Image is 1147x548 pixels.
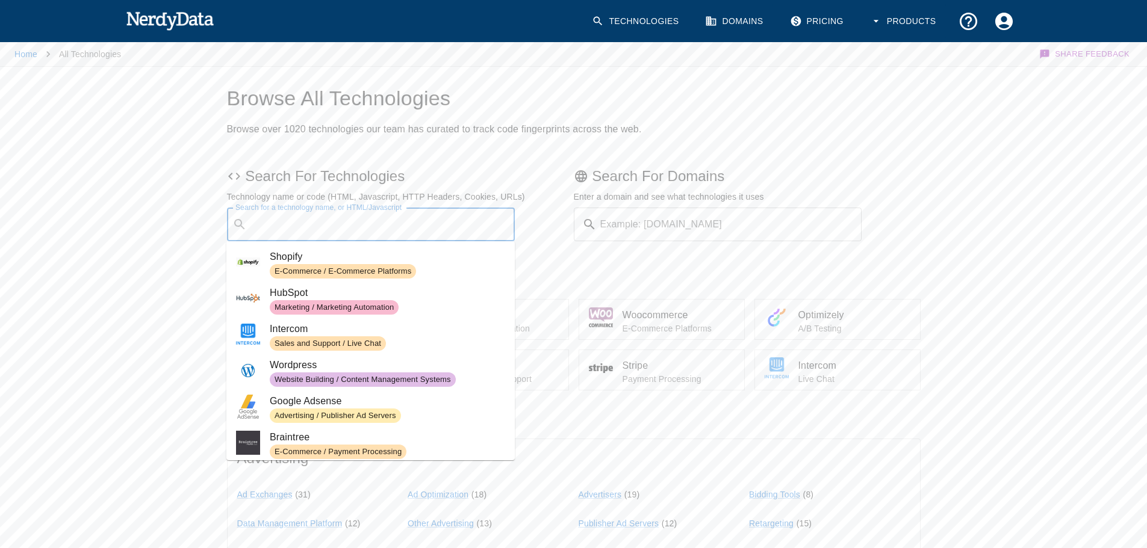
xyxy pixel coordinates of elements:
[749,490,800,499] a: Bidding Tools
[14,49,37,59] a: Home
[14,42,121,66] nav: breadcrumb
[270,410,401,422] span: Advertising / Publisher Ad Servers
[574,167,921,186] p: Search For Domains
[270,338,386,349] span: Sales and Support / Live Chat
[749,519,794,528] a: Retargeting
[227,410,921,429] p: Browse
[623,373,735,385] p: Payment Processing
[270,374,456,386] span: Website Building / Content Management Systems
[227,121,921,138] h2: Browse over 1020 technologies our team has curated to track code fingerprints across the web.
[270,322,505,336] span: Intercom
[270,286,505,300] span: HubSpot
[798,308,910,322] span: Optimizely
[579,490,622,499] a: Advertisers
[227,270,921,289] p: Popular
[237,490,293,499] a: Ad Exchanges
[798,359,910,373] span: Intercom
[270,430,505,445] span: Braintree
[59,48,121,60] p: All Technologies
[579,299,745,340] a: WoocommerceE-Commerce Platforms
[579,349,745,390] a: StripePayment Processing
[237,519,343,528] a: Data Management Platform
[951,4,986,39] button: Support and Documentation
[585,4,688,39] a: Technologies
[798,322,910,334] p: A/B Testing
[295,490,311,499] span: ( 31 )
[345,519,361,528] span: ( 12 )
[408,490,468,499] a: Ad Optimization
[986,4,1022,39] button: Account Settings
[579,519,659,528] a: Publisher Ad Servers
[408,519,474,528] a: Other Advertising
[227,191,574,203] p: Technology name or code (HTML, Javascript, HTTP Headers, Cookies, URLs)
[624,490,640,499] span: ( 19 )
[477,519,493,528] span: ( 13 )
[227,167,574,186] p: Search For Technologies
[270,250,505,264] span: Shopify
[270,446,406,458] span: E-Commerce / Payment Processing
[623,308,735,322] span: Woocommerce
[235,202,402,212] label: Search for a technology name, or HTML/Javascript
[270,266,416,277] span: E-Commerce / E-Commerce Platforms
[698,4,772,39] a: Domains
[798,373,910,385] p: Live Chat
[623,322,735,334] p: E-Commerce Platforms
[662,519,677,528] span: ( 12 )
[237,449,910,468] span: Advertising
[270,358,505,372] span: Wordpress
[1037,42,1133,66] button: Share Feedback
[126,8,214,32] img: NerdyData.com
[623,359,735,373] span: Stripe
[270,302,399,313] span: Marketing / Marketing Automation
[471,490,487,499] span: ( 18 )
[783,4,853,39] a: Pricing
[863,4,946,39] button: Products
[754,349,921,390] a: IntercomLive Chat
[270,394,505,408] span: Google Adsense
[754,299,921,340] a: OptimizelyA/B Testing
[574,191,921,203] p: Enter a domain and see what technologies it uses
[227,86,921,111] h1: Browse All Technologies
[803,490,814,499] span: ( 8 )
[797,519,812,528] span: ( 15 )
